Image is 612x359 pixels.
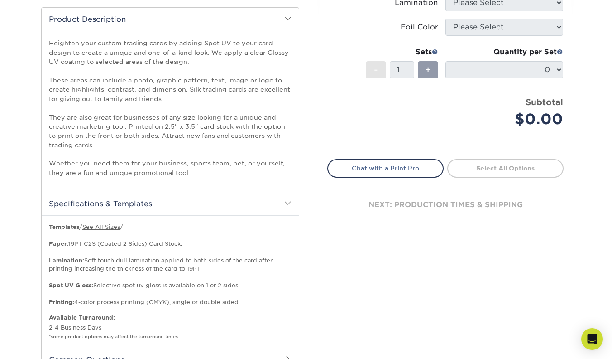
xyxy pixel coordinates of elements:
div: Quantity per Set [445,47,563,58]
b: Available Turnaround: [49,314,115,321]
a: Chat with a Print Pro [327,159,444,177]
b: Templates [49,223,79,230]
h2: Product Description [42,8,299,31]
strong: Subtotal [526,97,563,107]
span: + [425,63,431,77]
strong: Paper: [49,240,68,247]
span: - [374,63,378,77]
p: Heighten your custom trading cards by adding Spot UV to your card design to create a unique and o... [49,39,292,177]
strong: Printing: [49,299,74,306]
div: Open Intercom Messenger [581,328,603,350]
h2: Specifications & Templates [42,192,299,215]
div: Foil Color [401,22,438,33]
strong: Lamination: [49,257,84,264]
small: *some product options may affect the turnaround times [49,334,178,339]
p: / / 19PT C2S (Coated 2 Sides) Card Stock. Soft touch dull lamination applied to both sides of the... [49,223,292,306]
div: $0.00 [452,108,563,130]
a: See All Sizes [82,223,120,230]
strong: Spot UV Gloss: [49,282,93,289]
div: Sets [366,47,438,58]
a: Select All Options [447,159,564,177]
div: next: production times & shipping [327,178,564,232]
a: 2-4 Business Days [49,324,101,331]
